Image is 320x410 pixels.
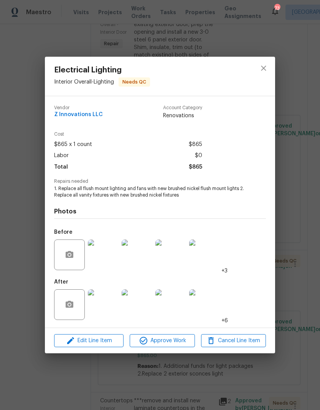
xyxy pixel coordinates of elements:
[54,112,103,118] span: Z Innovations LLC
[163,105,202,110] span: Account Category
[54,139,92,150] span: $865 x 1 count
[54,66,150,74] span: Electrical Lighting
[254,59,273,77] button: close
[54,79,114,85] span: Interior Overall - Lighting
[203,336,264,346] span: Cancel Line Item
[201,334,266,348] button: Cancel Line Item
[132,336,192,346] span: Approve Work
[54,162,68,173] span: Total
[56,336,121,346] span: Edit Line Item
[54,185,245,198] span: 1. Replace all flush mount lighting and fans with new brushed nickel flush mount lights 2. Replac...
[221,267,228,275] span: +3
[119,78,149,86] span: Needs QC
[195,150,202,161] span: $0
[54,334,124,348] button: Edit Line Item
[130,334,195,348] button: Approve Work
[54,105,103,110] span: Vendor
[163,112,202,120] span: Renovations
[54,230,73,235] h5: Before
[54,208,266,215] h4: Photos
[189,139,202,150] span: $865
[221,317,228,325] span: +6
[54,150,69,161] span: Labor
[54,132,202,137] span: Cost
[54,179,266,184] span: Repairs needed
[189,162,202,173] span: $865
[274,5,280,12] div: 73
[54,279,68,285] h5: After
